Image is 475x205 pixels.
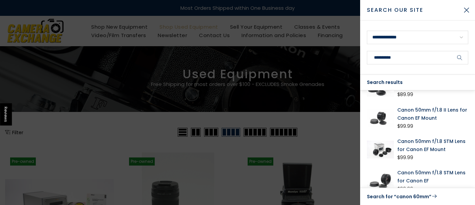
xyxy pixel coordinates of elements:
[360,75,475,90] div: Search results
[397,90,413,99] div: $89.99
[367,169,394,193] img: Canon 50mm f/1.8 STM Lens for Canon EF Lenses Small Format - Canon EOS Mount Lenses - Canon EF Fu...
[397,169,468,185] a: Canon 50mm f/1.8 STM Lens for Canon EF
[397,185,413,193] div: $99.99
[458,2,475,19] button: Close Search
[397,153,413,162] div: $99.99
[397,122,413,130] div: $99.99
[367,137,394,162] img: Canon 50mm f/1.8 STM Lens for Canon EF Mount Lenses Small Format - Canon EOS Mount Lenses - Canon...
[397,137,468,153] a: Canon 50mm f/1.8 STM Lens for Canon EF Mount
[367,192,468,201] a: Search for “canon 60mm”
[367,6,458,14] span: Search Our Site
[367,106,394,130] img: Canon 50mm f/1.8 II Lens for Canon EF Mount Lenses Small Format - Canon EOS Mount Lenses - Canon ...
[397,106,468,122] a: Canon 50mm f/1.8 II Lens for Canon EF Mount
